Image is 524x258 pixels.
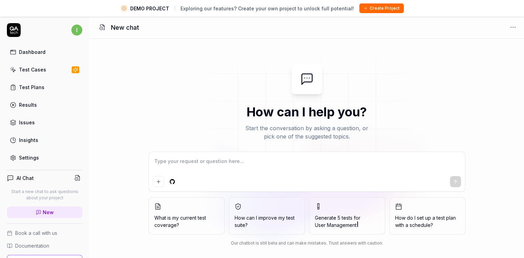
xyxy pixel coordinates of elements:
h1: New chat [111,23,139,32]
button: How do I set up a test plan with a schedule? [389,197,465,235]
button: i [71,23,82,37]
div: Test Plans [19,84,44,91]
span: What is my current test coverage? [154,214,219,229]
div: Our chatbot is still beta and can make mistakes. Trust answers with caution. [148,240,465,246]
span: How can I improve my test suite? [235,214,299,229]
a: Dashboard [7,45,82,59]
span: Generate 5 tests for [315,214,379,229]
div: Insights [19,136,38,144]
span: User Management [315,222,357,228]
a: Results [7,98,82,112]
div: Results [19,101,37,108]
span: Documentation [15,242,49,249]
div: Dashboard [19,48,45,56]
a: Book a call with us [7,229,82,237]
button: Add attachment [153,176,164,187]
a: Issues [7,116,82,129]
button: What is my current test coverage? [148,197,225,235]
span: i [71,25,82,36]
a: New [7,207,82,218]
span: New [43,209,54,216]
span: How do I set up a test plan with a schedule? [395,214,460,229]
a: Settings [7,151,82,164]
h4: AI Chat [17,174,34,182]
button: Generate 5 tests forUser Management [309,197,385,235]
div: Settings [19,154,39,161]
a: Test Plans [7,80,82,94]
span: Exploring our features? Create your own project to unlock full potential! [181,5,354,12]
span: Book a call with us [15,229,57,237]
span: DEMO PROJECT [130,5,169,12]
a: Insights [7,133,82,147]
div: Issues [19,119,35,126]
a: Documentation [7,242,82,249]
p: Start a new chat to ask questions about your project [7,189,82,201]
button: How can I improve my test suite? [229,197,305,235]
button: Create Project [359,3,404,13]
a: Test Cases [7,63,82,76]
div: Test Cases [19,66,46,73]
